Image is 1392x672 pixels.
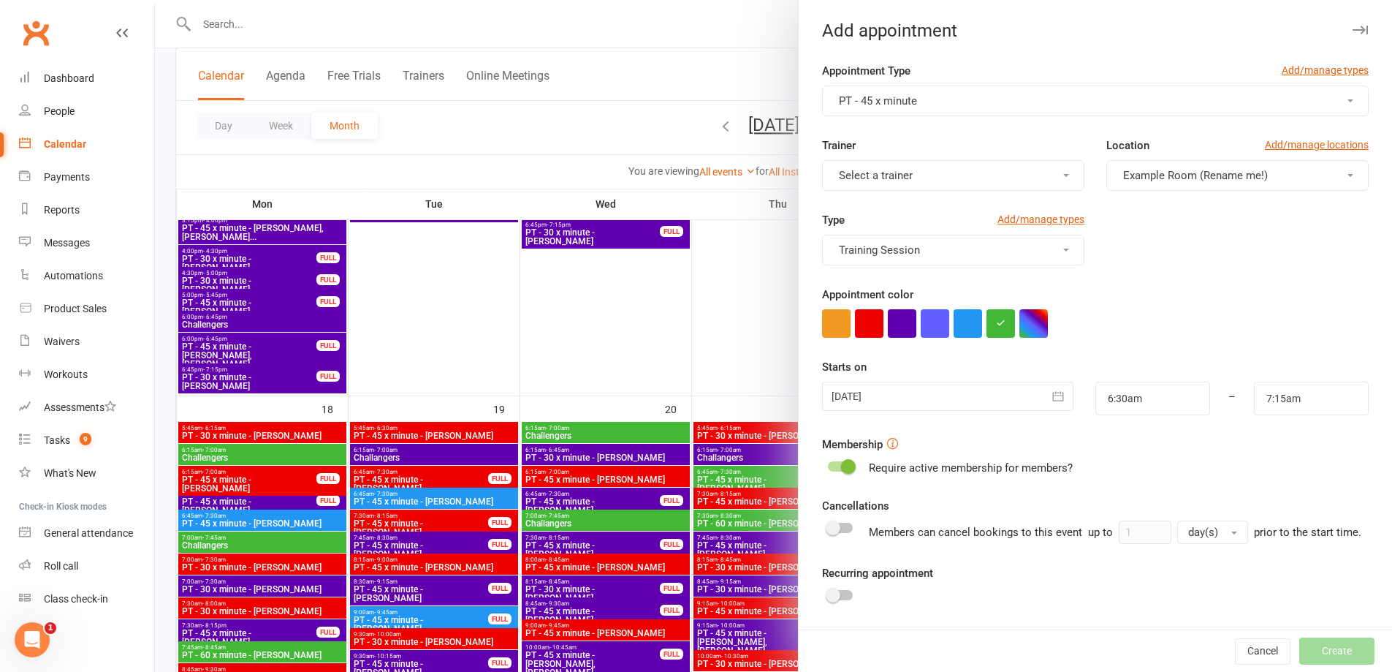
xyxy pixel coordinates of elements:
[822,626,954,643] label: Add people to appointment
[19,194,154,227] a: Reports
[44,527,133,539] div: General attendance
[44,303,107,314] div: Product Sales
[1254,526,1361,539] span: prior to the start time.
[822,565,933,582] label: Recurring appointment
[19,292,154,325] a: Product Sales
[19,550,154,583] a: Roll call
[822,286,913,303] label: Appointment color
[1123,169,1268,182] span: Example Room (Rename me!)
[44,401,116,413] div: Assessments
[1106,137,1149,154] label: Location
[18,15,54,51] a: Clubworx
[19,424,154,457] a: Tasks 9
[80,433,91,445] span: 9
[1265,137,1369,153] a: Add/manage locations
[44,270,103,282] div: Automations
[44,237,90,249] div: Messages
[822,86,1369,116] button: PT - 45 x minute
[839,94,917,107] span: PT - 45 x minute
[1235,638,1290,665] button: Cancel
[44,105,75,117] div: People
[19,517,154,550] a: General attendance kiosk mode
[869,521,1361,544] div: Members can cancel bookings to this event
[44,336,80,347] div: Waivers
[44,593,108,605] div: Class check-in
[869,459,1073,477] div: Require active membership for members?
[19,260,154,292] a: Automations
[839,169,913,182] span: Select a trainer
[19,583,154,616] a: Class kiosk mode
[822,235,1084,265] button: Training Session
[799,20,1392,41] div: Add appointment
[1177,521,1248,544] button: day(s)
[1088,521,1248,544] div: up to
[997,211,1084,227] a: Add/manage types
[1209,382,1255,415] div: –
[19,457,154,490] a: What's New
[19,358,154,391] a: Workouts
[822,211,845,229] label: Type
[15,622,50,657] iframe: Intercom live chat
[19,325,154,358] a: Waivers
[822,436,883,453] label: Membership
[19,227,154,260] a: Messages
[44,467,96,479] div: What's New
[45,622,56,634] span: 1
[44,138,86,150] div: Calendar
[1106,160,1369,191] button: Example Room (Rename me!)
[19,391,154,424] a: Assessments
[44,369,88,380] div: Workouts
[822,137,856,154] label: Trainer
[44,560,78,572] div: Roll call
[19,128,154,161] a: Calendar
[44,204,80,216] div: Reports
[822,358,867,376] label: Starts on
[44,171,90,183] div: Payments
[1282,62,1369,78] a: Add/manage types
[1188,526,1218,539] span: day(s)
[822,497,889,515] label: Cancellations
[822,62,910,80] label: Appointment Type
[19,62,154,95] a: Dashboard
[44,72,94,84] div: Dashboard
[19,161,154,194] a: Payments
[19,95,154,128] a: People
[839,243,920,257] span: Training Session
[44,434,70,446] div: Tasks
[822,160,1084,191] button: Select a trainer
